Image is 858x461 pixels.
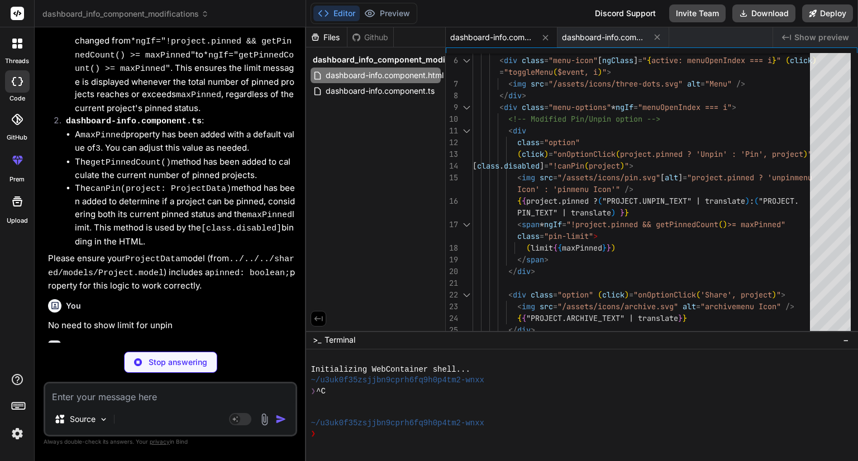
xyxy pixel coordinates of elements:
[522,301,535,311] span: img
[553,172,557,183] span: =
[611,208,616,218] span: )
[633,55,638,65] span: ]
[446,125,458,137] div: 11
[313,54,479,65] span: dashboard_info_component_modifications
[625,184,633,194] span: />
[311,364,470,375] span: Initializing WebContainer shell...
[727,219,785,229] span: >= maxPinned"
[607,243,611,253] span: }
[65,342,93,353] h6: Bind AI
[540,231,544,241] span: =
[611,243,616,253] span: )
[446,301,458,313] div: 23
[607,67,611,77] span: >
[683,172,687,183] span: =
[446,113,458,125] div: 10
[557,172,660,183] span: "/assets/icons/pin.svg"
[683,301,696,311] span: alt
[517,254,526,265] span: </
[781,290,785,300] span: >
[602,67,607,77] span: "
[522,219,540,229] span: span
[723,219,727,229] span: )
[522,196,526,206] span: {
[446,148,458,160] div: 13
[499,67,504,77] span: =
[508,325,517,335] span: </
[841,331,851,349] button: −
[526,243,531,253] span: (
[517,184,620,194] span: Icon' : 'pinmenu Icon'"
[557,290,593,300] span: "option"
[544,149,549,159] span: )
[446,55,458,66] div: 6
[5,56,29,66] label: threads
[149,357,207,368] p: Stop answering
[522,313,526,323] span: {
[306,32,347,43] div: Files
[517,301,522,311] span: <
[526,313,678,323] span: "PROJECT.ARCHIVE_TEXT" | translate
[696,290,700,300] span: (
[602,196,745,206] span: "PROJECT.UNPIN_TEXT" | translate
[843,334,849,345] span: −
[625,161,629,171] span: "
[247,210,292,220] code: maxPinned
[598,67,602,77] span: )
[540,172,553,183] span: src
[316,386,326,397] span: ^C
[745,196,750,206] span: )
[176,90,221,100] code: maxPinned
[90,158,171,167] code: getPinnedCount()
[517,266,531,276] span: div
[531,243,553,253] span: limit
[620,208,625,218] span: }
[602,243,607,253] span: }
[531,325,535,335] span: >
[7,216,28,225] label: Upload
[589,161,620,171] span: project
[531,266,535,276] span: >
[718,219,723,229] span: (
[99,415,108,424] img: Pick Models
[508,114,660,124] span: <!-- Modified Pin/Unpin option -->
[549,102,611,112] span: "menu-options"
[446,242,458,254] div: 18
[508,266,517,276] span: </
[687,172,812,183] span: "project.pinned ? 'unpinmenu
[347,32,393,43] div: Github
[759,196,799,206] span: "PROJECT.
[785,55,790,65] span: (
[90,184,231,194] code: canPin(project: ProjectData)
[325,334,355,345] span: Terminal
[553,243,557,253] span: {
[794,32,849,43] span: Show preview
[513,126,526,136] span: div
[705,79,732,89] span: "Menu"
[499,90,508,100] span: </
[201,224,282,233] code: [class.disabled]
[446,277,458,289] div: 21
[275,414,287,425] img: icon
[584,161,589,171] span: (
[696,301,700,311] span: =
[772,55,776,65] span: }
[446,172,458,184] div: 15
[7,133,27,142] label: GitHub
[311,418,484,429] span: ~/u3uk0f35zsjjbn9cprh6fq9h0p4tm2-wnxx
[446,254,458,266] div: 19
[446,313,458,324] div: 24
[48,254,294,278] code: ../../../shared/models/Project.model
[517,325,531,335] span: div
[566,219,718,229] span: "!project.pinned && getPinnedCount
[517,196,522,206] span: {
[48,319,295,332] p: No need to show limit for unpin
[8,424,27,443] img: settings
[562,243,602,253] span: maxPinned
[66,300,81,311] h6: You
[557,301,678,311] span: "/assets/icons/archive.svg"
[540,301,553,311] span: src
[517,219,522,229] span: <
[446,324,458,336] div: 25
[508,290,513,300] span: <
